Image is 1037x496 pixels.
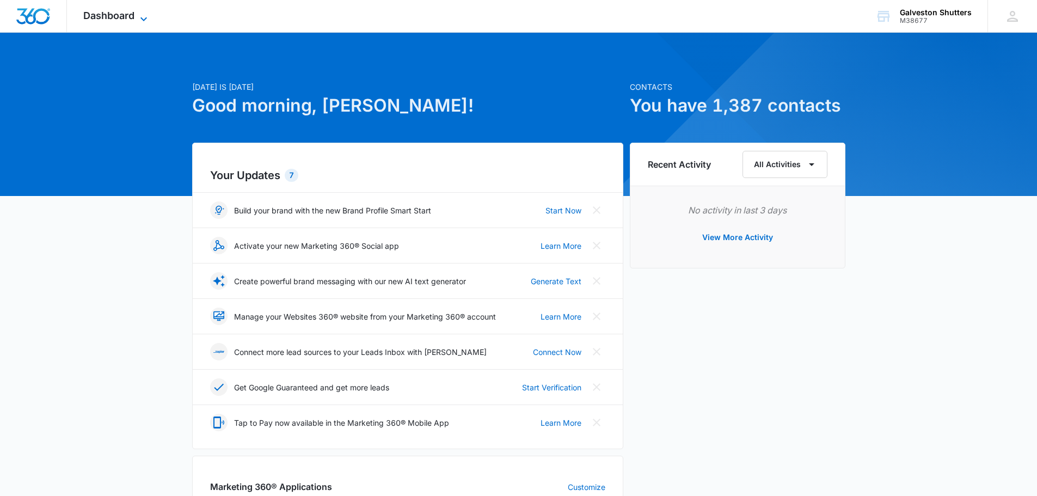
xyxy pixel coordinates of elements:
[900,8,972,17] div: account name
[588,343,605,360] button: Close
[192,81,623,93] p: [DATE] is [DATE]
[234,311,496,322] p: Manage your Websites 360® website from your Marketing 360® account
[900,17,972,25] div: account id
[522,382,581,393] a: Start Verification
[541,240,581,252] a: Learn More
[541,417,581,428] a: Learn More
[192,93,623,119] h1: Good morning, [PERSON_NAME]!
[588,272,605,290] button: Close
[648,158,711,171] h6: Recent Activity
[691,224,784,250] button: View More Activity
[533,346,581,358] a: Connect Now
[210,167,605,183] h2: Your Updates
[234,346,487,358] p: Connect more lead sources to your Leads Inbox with [PERSON_NAME]
[234,205,431,216] p: Build your brand with the new Brand Profile Smart Start
[588,308,605,325] button: Close
[531,275,581,287] a: Generate Text
[743,151,827,178] button: All Activities
[545,205,581,216] a: Start Now
[210,480,332,493] h2: Marketing 360® Applications
[588,414,605,431] button: Close
[234,275,466,287] p: Create powerful brand messaging with our new AI text generator
[630,93,845,119] h1: You have 1,387 contacts
[588,201,605,219] button: Close
[588,237,605,254] button: Close
[234,417,449,428] p: Tap to Pay now available in the Marketing 360® Mobile App
[588,378,605,396] button: Close
[630,81,845,93] p: Contacts
[234,382,389,393] p: Get Google Guaranteed and get more leads
[541,311,581,322] a: Learn More
[285,169,298,182] div: 7
[234,240,399,252] p: Activate your new Marketing 360® Social app
[648,204,827,217] p: No activity in last 3 days
[83,10,134,21] span: Dashboard
[568,481,605,493] a: Customize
